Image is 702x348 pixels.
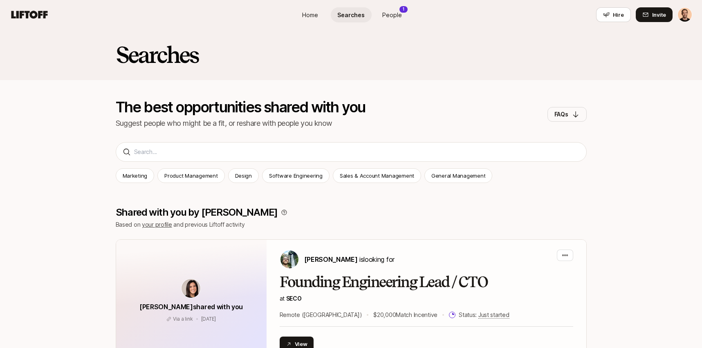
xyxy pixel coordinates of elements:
[403,6,404,12] p: 1
[201,316,216,322] span: August 7, 2025 3:33pm
[280,250,298,268] img: Carter Cleveland
[116,207,278,218] p: Shared with you by [PERSON_NAME]
[280,274,573,290] h2: Founding Engineering Lead / CTO
[382,11,402,19] span: People
[304,254,395,265] p: is looking for
[373,310,437,320] p: $20,000 Match Incentive
[164,172,218,180] p: Product Management
[116,220,587,230] p: Based on and previous Liftoff activity
[116,42,199,67] h2: Searches
[678,8,692,22] img: Brian Wright
[636,7,673,22] button: Invite
[372,7,413,22] a: People1
[235,172,252,180] p: Design
[478,311,509,319] span: Just started
[652,11,666,19] span: Invite
[123,172,148,180] p: Marketing
[290,7,331,22] a: Home
[116,118,366,129] p: Suggest people who might be a fit, or reshare with people you know
[134,147,580,157] input: Search...
[280,294,573,303] p: at
[280,310,362,320] p: Remote ([GEOGRAPHIC_DATA])
[596,7,631,22] button: Hire
[139,303,243,311] span: [PERSON_NAME] shared with you
[331,7,372,22] a: Searches
[613,11,624,19] span: Hire
[142,221,172,228] a: your profile
[302,11,318,19] span: Home
[173,315,193,323] p: Via a link
[116,100,366,114] p: The best opportunities shared with you
[340,172,414,180] p: Sales & Account Management
[182,279,200,298] img: avatar-url
[269,172,323,180] p: Software Engineering
[554,109,568,119] p: FAQs
[337,11,365,19] span: Searches
[677,7,692,22] button: Brian Wright
[459,310,509,320] p: Status:
[431,172,485,180] p: General Management
[304,255,358,263] span: [PERSON_NAME]
[547,107,587,122] button: FAQs
[286,295,302,302] span: SECO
